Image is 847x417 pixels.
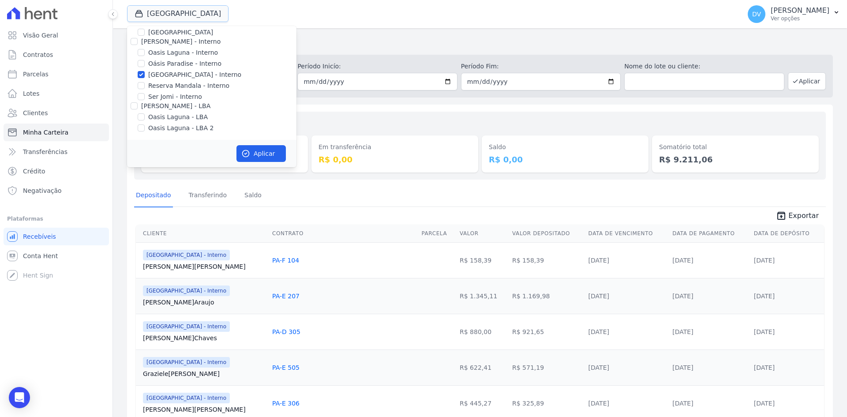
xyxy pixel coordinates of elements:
[136,225,269,243] th: Cliente
[272,328,300,335] a: PA-D 305
[23,186,62,195] span: Negativação
[659,143,812,152] dt: Somatório total
[148,48,218,57] label: Oasis Laguna - Interno
[148,113,208,122] label: Oasis Laguna - LBA
[4,182,109,199] a: Negativação
[148,59,221,68] label: Oásis Paradise - Interno
[669,225,750,243] th: Data de Pagamento
[143,405,265,414] a: [PERSON_NAME][PERSON_NAME]
[588,400,609,407] a: [DATE]
[7,214,105,224] div: Plataformas
[127,5,229,22] button: [GEOGRAPHIC_DATA]
[750,225,824,243] th: Data de Depósito
[143,262,265,271] a: [PERSON_NAME][PERSON_NAME]
[143,321,230,332] span: [GEOGRAPHIC_DATA] - Interno
[4,26,109,44] a: Visão Geral
[134,184,173,207] a: Depositado
[143,369,265,378] a: Graziele[PERSON_NAME]
[4,124,109,141] a: Minha Carteira
[754,364,775,371] a: [DATE]
[456,242,509,278] td: R$ 158,39
[23,252,58,260] span: Conta Hent
[509,349,585,385] td: R$ 571,19
[588,257,609,264] a: [DATE]
[489,154,641,165] dd: R$ 0,00
[456,349,509,385] td: R$ 622,41
[319,143,471,152] dt: Em transferência
[23,31,58,40] span: Visão Geral
[754,293,775,300] a: [DATE]
[489,143,641,152] dt: Saldo
[143,393,230,403] span: [GEOGRAPHIC_DATA] - Interno
[672,257,693,264] a: [DATE]
[754,400,775,407] a: [DATE]
[754,328,775,335] a: [DATE]
[588,328,609,335] a: [DATE]
[23,232,56,241] span: Recebíveis
[776,210,787,221] i: unarchive
[456,278,509,314] td: R$ 1.345,11
[509,242,585,278] td: R$ 158,39
[771,15,829,22] p: Ver opções
[456,225,509,243] th: Valor
[4,162,109,180] a: Crédito
[585,225,669,243] th: Data de Vencimento
[672,400,693,407] a: [DATE]
[272,364,300,371] a: PA-E 505
[272,400,300,407] a: PA-E 306
[272,257,299,264] a: PA-F 104
[588,364,609,371] a: [DATE]
[509,314,585,349] td: R$ 921,65
[741,2,847,26] button: DV [PERSON_NAME] Ver opções
[143,250,230,260] span: [GEOGRAPHIC_DATA] - Interno
[23,109,48,117] span: Clientes
[672,364,693,371] a: [DATE]
[672,328,693,335] a: [DATE]
[143,334,265,342] a: [PERSON_NAME]Chaves
[127,35,833,51] h2: Minha Carteira
[788,210,819,221] span: Exportar
[461,62,621,71] label: Período Fim:
[23,147,67,156] span: Transferências
[769,210,826,223] a: unarchive Exportar
[771,6,829,15] p: [PERSON_NAME]
[4,143,109,161] a: Transferências
[243,184,263,207] a: Saldo
[4,228,109,245] a: Recebíveis
[23,128,68,137] span: Minha Carteira
[23,70,49,79] span: Parcelas
[143,286,230,296] span: [GEOGRAPHIC_DATA] - Interno
[297,62,457,71] label: Período Inicío:
[4,247,109,265] a: Conta Hent
[752,11,761,17] span: DV
[187,184,229,207] a: Transferindo
[141,102,210,109] label: [PERSON_NAME] - LBA
[754,257,775,264] a: [DATE]
[4,104,109,122] a: Clientes
[23,50,53,59] span: Contratos
[509,225,585,243] th: Valor Depositado
[659,154,812,165] dd: R$ 9.211,06
[236,145,286,162] button: Aplicar
[141,38,221,45] label: [PERSON_NAME] - Interno
[23,167,45,176] span: Crédito
[9,387,30,408] div: Open Intercom Messenger
[319,154,471,165] dd: R$ 0,00
[588,293,609,300] a: [DATE]
[143,298,265,307] a: [PERSON_NAME]Araujo
[624,62,784,71] label: Nome do lote ou cliente:
[272,293,300,300] a: PA-E 207
[788,72,826,90] button: Aplicar
[509,278,585,314] td: R$ 1.169,98
[148,92,202,101] label: Ser Jomi - Interno
[148,70,241,79] label: [GEOGRAPHIC_DATA] - Interno
[148,28,213,37] label: [GEOGRAPHIC_DATA]
[4,46,109,64] a: Contratos
[143,357,230,368] span: [GEOGRAPHIC_DATA] - Interno
[418,225,456,243] th: Parcela
[4,85,109,102] a: Lotes
[148,124,214,133] label: Oasis Laguna - LBA 2
[23,89,40,98] span: Lotes
[456,314,509,349] td: R$ 880,00
[672,293,693,300] a: [DATE]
